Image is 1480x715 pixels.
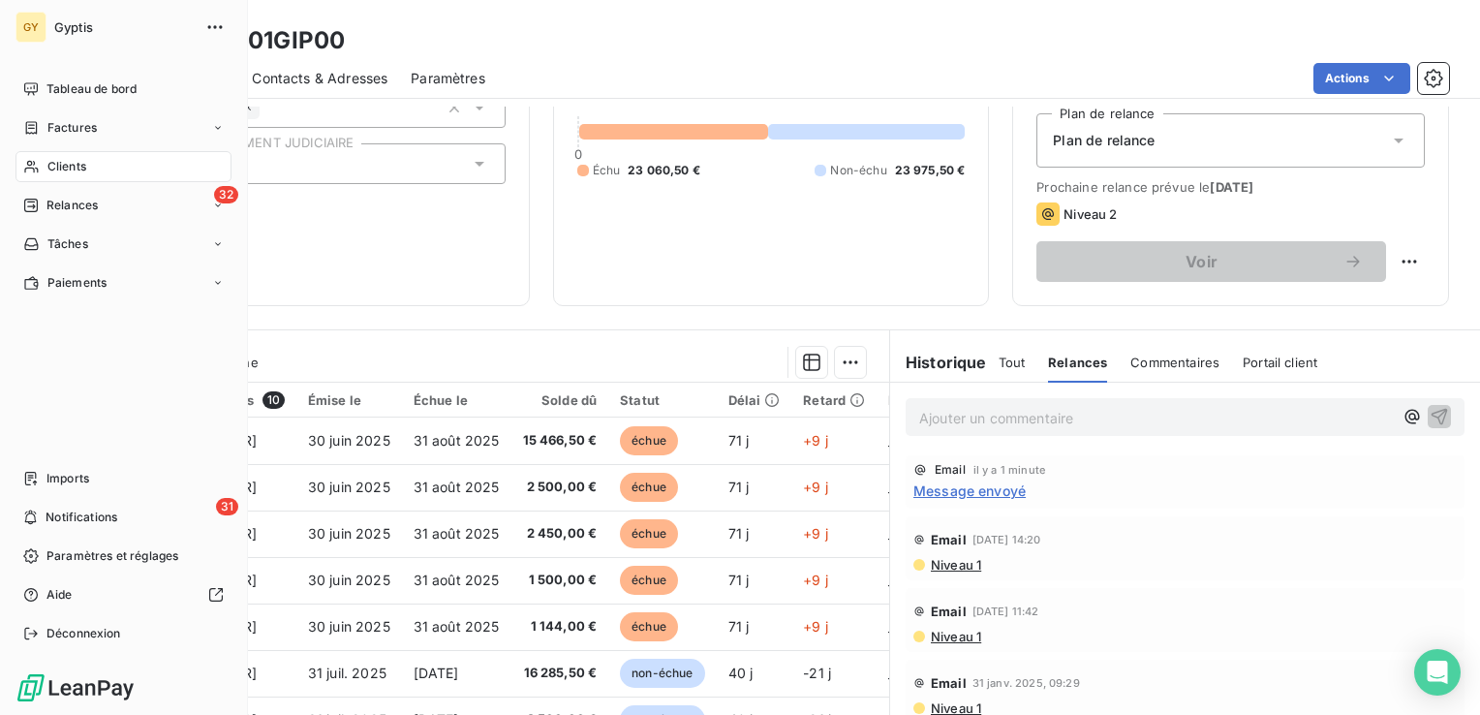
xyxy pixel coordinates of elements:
span: 23 060,50 € [628,162,700,179]
span: Échu [593,162,621,179]
button: Voir [1036,241,1386,282]
span: Paramètres et réglages [46,547,178,565]
span: +9 j [803,479,828,495]
span: 16 285,50 € [523,664,598,683]
span: Commentaires [1130,355,1219,370]
span: -21 j [803,665,831,681]
div: Solde dû [523,392,598,408]
span: Message envoyé [913,481,1026,501]
span: échue [620,473,678,502]
span: Déconnexion [46,625,121,642]
span: Gyptis [54,19,194,35]
span: +9 j [803,618,828,635]
span: Relances [46,197,98,214]
span: +9 j [803,525,828,542]
span: 31 août 2025 [414,525,500,542]
div: Délai [728,392,781,408]
div: Retard [803,392,865,408]
span: 30 juin 2025 [308,525,390,542]
span: 31 août 2025 [414,572,500,588]
span: échue [620,612,678,641]
span: non-échue [620,659,704,688]
div: Proposition prelevement [888,392,1044,408]
div: Échue le [414,392,500,408]
span: Factures [47,119,97,137]
img: Logo LeanPay [15,672,136,703]
span: 1 500,00 € [523,571,598,590]
span: Paramètres [411,69,485,88]
span: Niveau 1 [929,629,981,644]
span: Aide [46,586,73,604]
button: Actions [1313,63,1410,94]
span: Email [931,675,967,691]
span: échue [620,426,678,455]
span: Email [931,604,967,619]
span: 30 juin 2025 [308,479,390,495]
span: Tout [999,355,1026,370]
span: Clients [47,158,86,175]
span: [DATE] 14:20 [972,534,1041,545]
span: 32 [214,186,238,203]
span: Email [935,464,966,476]
span: Paiements [47,274,107,292]
span: 31 [216,498,238,515]
span: 71 j [728,618,750,635]
span: Prochaine relance prévue le [1036,179,1425,195]
span: Plan de relance [1053,131,1155,150]
span: échue [620,519,678,548]
span: Non-échu [830,162,886,179]
span: Tâches [47,235,88,253]
span: 30 juin 2025 [308,432,390,449]
span: il y a 1 minute [973,464,1045,476]
span: échue [620,566,678,595]
span: 31 juil. 2025 [308,665,386,681]
span: [DATE] [414,665,459,681]
span: 71 j [728,525,750,542]
span: Voir [1060,254,1343,269]
span: Imports [46,470,89,487]
span: 71 j [728,572,750,588]
span: 71 j [728,432,750,449]
span: [DATE] 11:42 [972,606,1039,617]
div: Émise le [308,392,390,408]
span: Tableau de bord [46,80,137,98]
span: +9 j [803,432,828,449]
h6: Historique [890,351,987,374]
span: 31 août 2025 [414,432,500,449]
span: Portail client [1243,355,1317,370]
span: 30 juin 2025 [308,572,390,588]
span: 2 450,00 € [523,524,598,544]
span: Niveau 1 [929,557,981,573]
span: Contacts & Adresses [252,69,387,88]
span: 23 975,50 € [895,162,966,179]
span: +9 j [803,572,828,588]
span: 31 août 2025 [414,618,500,635]
span: 2 500,00 € [523,478,598,497]
div: Statut [620,392,704,408]
span: Notifications [46,509,117,526]
span: 31 janv. 2025, 09:29 [972,677,1080,689]
span: 71 j [728,479,750,495]
span: 30 juin 2025 [308,618,390,635]
span: 31 août 2025 [414,479,500,495]
h3: GIP+ - 01GIP00 [170,23,345,58]
div: Open Intercom Messenger [1414,649,1461,696]
span: Email [931,532,967,547]
span: 40 j [728,665,754,681]
span: Niveau 2 [1064,206,1117,222]
span: 0 [574,146,582,162]
a: Aide [15,579,231,610]
span: [DATE] [1210,179,1253,195]
span: 15 466,50 € [523,431,598,451]
span: 10 [262,391,285,409]
input: Ajouter une valeur [260,99,275,116]
div: GY [15,12,46,43]
span: 1 144,00 € [523,617,598,637]
span: Relances [1048,355,1107,370]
